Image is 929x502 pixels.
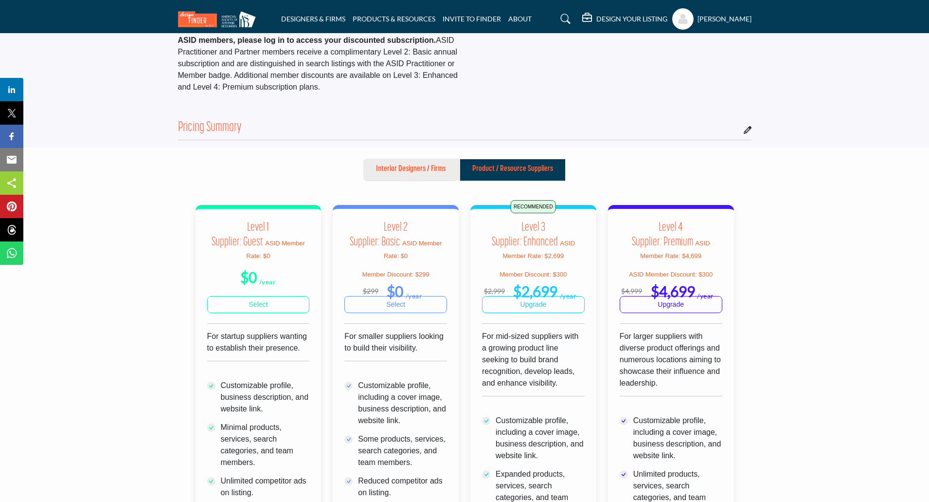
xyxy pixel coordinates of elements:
[363,159,458,181] button: Interior Designers / Firms
[259,278,276,286] sub: /year
[511,200,556,213] span: RECOMMENDED
[221,380,310,415] p: Customizable profile, business description, and website link.
[508,15,532,23] a: ABOUT
[240,268,257,286] b: $0
[358,475,447,499] p: Reduced competitor ads on listing.
[482,296,585,313] a: Upgrade
[496,415,585,462] p: Customizable profile, including a cover image, business description, and website link.
[246,240,305,260] span: ASID Member Rate: $0
[344,331,447,380] div: For smaller suppliers looking to build their visibility.
[492,222,558,248] b: Level 3 Supplier: Enhanced
[596,15,667,23] h5: DESIGN YOUR LISTING
[482,331,585,415] div: For mid-sized suppliers with a growing product line seeking to build brand recognition, develop l...
[358,380,447,427] p: Customizable profile, including a cover image, business description, and website link.
[178,11,261,27] img: Site Logo
[362,271,429,278] span: Member Discount: $299
[387,282,403,300] b: $0
[620,296,722,313] a: Upgrade
[221,422,310,468] p: Minimal products, services, search categories, and team members.
[384,240,442,260] span: ASID Member Rate: $0
[582,13,667,25] div: DESIGN YOUR LISTING
[500,271,567,278] span: Member Discount: $300
[358,433,447,468] p: Some products, services, search categories, and team members.
[513,282,557,300] b: $2,699
[460,159,566,181] button: Product / Resource Suppliers
[443,15,501,23] a: INVITE TO FINDER
[632,222,693,248] b: Level 4 Supplier: Premium
[633,415,722,462] p: Customizable profile, including a cover image, business description, and website link.
[621,287,642,295] sup: $4,999
[221,475,310,499] p: Unlimited competitor ads on listing.
[178,120,242,136] h2: Pricing Summary
[560,292,577,300] sub: /year
[651,282,695,300] b: $4,699
[672,8,694,30] button: Show hide supplier dropdown
[376,163,446,175] p: Interior Designers / Firms
[178,36,436,44] strong: ASID members, please log in to access your discounted subscription.
[697,292,714,300] sub: /year
[178,35,460,93] p: ASID Practitioner and Partner members receive a complimentary Level 2: Basic annual subscription ...
[363,287,378,295] sup: $299
[697,14,751,24] h5: [PERSON_NAME]
[472,163,553,175] p: Product / Resource Suppliers
[406,292,423,300] sub: /year
[551,11,577,27] a: Search
[629,271,713,278] span: ASID Member Discount: $300
[353,15,435,23] a: PRODUCTS & RESOURCES
[281,15,345,23] a: DESIGNERS & FIRMS
[620,331,722,415] div: For larger suppliers with diverse product offerings and numerous locations aiming to showcase the...
[207,331,310,380] div: For startup suppliers wanting to establish their presence.
[207,296,310,313] a: Select
[344,296,447,313] a: Select
[484,287,505,295] sup: $2,999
